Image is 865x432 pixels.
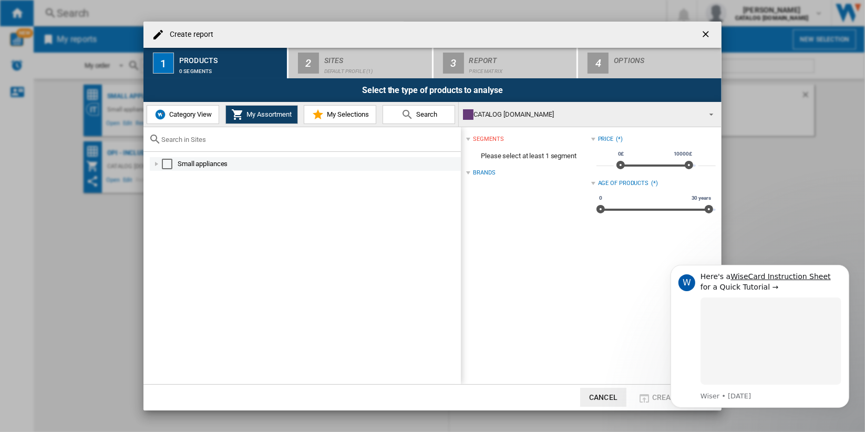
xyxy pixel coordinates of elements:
[167,110,212,118] span: Category View
[434,48,578,78] button: 3 Report Price Matrix
[324,52,428,63] div: Sites
[298,53,319,74] div: 2
[147,105,219,124] button: Category View
[463,107,700,122] div: CATALOG [DOMAIN_NAME]
[652,393,710,402] span: Create report
[164,29,213,40] h4: Create report
[616,150,626,158] span: 0£
[469,52,573,63] div: Report
[598,179,649,188] div: Age of products
[324,63,428,74] div: Default profile (1)
[289,48,433,78] button: 2 Sites Default profile (1)
[414,110,437,118] span: Search
[383,105,455,124] button: Search
[179,63,283,74] div: 0 segments
[473,169,495,177] div: Brands
[178,159,459,169] div: Small appliances
[162,159,178,169] md-checkbox: Select
[690,194,713,202] span: 30 years
[154,108,167,121] img: wiser-icon-blue.png
[179,52,283,63] div: Products
[143,78,722,102] div: Select the type of products to analyse
[614,52,717,63] div: Options
[153,53,174,74] div: 1
[598,135,614,143] div: Price
[143,48,288,78] button: 1 Products 0 segments
[466,146,591,166] span: Please select at least 1 segment
[701,29,713,42] ng-md-icon: getI18NText('BUTTONS.CLOSE_DIALOG')
[469,63,573,74] div: Price Matrix
[588,53,609,74] div: 4
[244,110,292,118] span: My Assortment
[598,194,604,202] span: 0
[473,135,503,143] div: segments
[324,110,369,118] span: My Selections
[672,150,694,158] span: 10000£
[635,388,713,407] button: Create report
[578,48,722,78] button: 4 Options
[304,105,376,124] button: My Selections
[696,24,717,45] button: getI18NText('BUTTONS.CLOSE_DIALOG')
[161,136,456,143] input: Search in Sites
[225,105,298,124] button: My Assortment
[580,388,626,407] button: Cancel
[443,53,464,74] div: 3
